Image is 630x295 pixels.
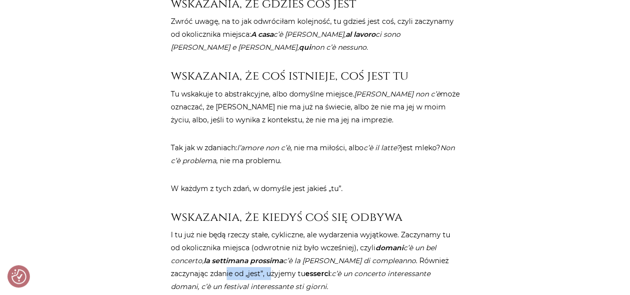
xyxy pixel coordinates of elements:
[346,30,376,39] strong: al lavoro
[237,143,290,152] em: l’amore non c’è
[305,269,330,278] strong: esserci
[364,143,400,152] em: c’è il latte?
[171,210,460,224] h3: wskazania, że kiedyś coś się odbywa
[171,228,460,293] p: I tu już nie będą rzeczy stałe, cykliczne, ale wydarzenia wyjątkowe. Zaczynamy tu od okolicznika ...
[171,15,460,54] p: Zwróć uwagę, na to jak odwróciłam kolejność, tu gdzieś jest coś, czyli zaczynamy od okolicznika m...
[171,243,436,265] em: c’è un bel concerto, c’è la [PERSON_NAME] di compleanno
[171,143,455,165] em: Non c’è problema
[251,30,273,39] strong: A casa
[11,269,26,284] img: Revisit consent button
[171,88,460,126] p: Tu wskakuje to abstrakcyjne, albo domyślne miejsce. może oznaczać, że [PERSON_NAME] nie ma już na...
[204,256,283,265] strong: la settimana prossima
[171,182,460,195] p: W każdym z tych zdań, w domyśle jest jakieś „tu”.
[11,269,26,284] button: Preferencje co do zgód
[171,30,400,52] em: c’è [PERSON_NAME], ci sono [PERSON_NAME] e [PERSON_NAME], non c’è nessuno.
[171,69,460,83] h3: wskazania, że coś istnieje, coś jest tu
[171,269,430,291] em: c’è un concerto interessante domani, c’è un festival interessante sti giorni.
[299,43,311,52] strong: qui
[376,243,403,252] strong: domani
[354,90,440,98] em: [PERSON_NAME] non c’è
[171,141,460,167] p: Tak jak w zdaniach: , nie ma miłości, albo jest mleko? , nie ma problemu.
